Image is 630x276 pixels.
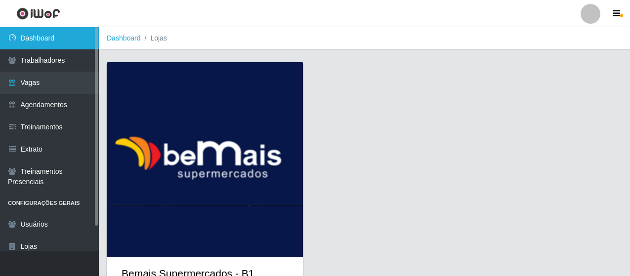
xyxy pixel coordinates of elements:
img: cardImg [107,62,303,257]
a: Dashboard [107,34,141,42]
nav: breadcrumb [99,27,630,50]
img: CoreUI Logo [16,7,60,20]
li: Lojas [141,33,167,43]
